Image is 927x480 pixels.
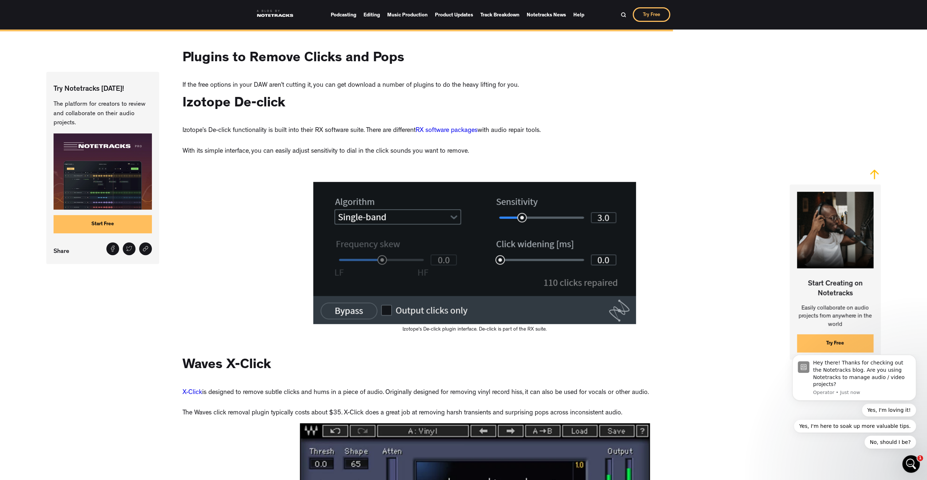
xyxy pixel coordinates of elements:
[182,146,469,158] p: With its simple interface, you can easily adjust sensitivity to dial in the click sounds you want...
[387,9,428,20] a: Music Production
[182,408,622,419] p: The Waves click removal plugin typically costs about $35. X-Click does a great job at removing ha...
[917,455,923,461] span: 1
[54,215,152,234] a: Start Free
[435,9,473,20] a: Product Updates
[621,12,626,17] img: Search Bar
[182,390,202,396] a: X-Click
[182,80,519,92] p: If the free options in your DAW aren’t cutting it, you can get download a number of plugins to do...
[123,242,135,255] a: Tweet
[106,242,119,255] a: Share on Facebook
[797,334,873,352] a: Try Free
[182,387,649,399] p: is designed to remove subtle clicks and hums in a piece of audio. Originally designed for removin...
[781,354,927,476] iframe: Intercom notifications message
[364,9,380,20] a: Editing
[182,50,404,68] h2: Plugins to Remove Clicks and Pops
[633,7,670,22] a: Try Free
[331,9,356,20] a: Podcasting
[416,128,478,134] a: RX software packages
[182,357,271,375] h2: Waves X-Click
[480,9,519,20] a: Track Breakdown
[573,9,584,20] a: Help
[790,274,881,299] p: Start Creating on Notetracks
[54,100,152,128] p: The platform for creators to review and collaborate on their audio projects.
[313,182,636,324] img: Izotope De-click plugin interface showing sensitivity, click widening, and frequency skewing. It ...
[182,125,541,137] p: Izotope’s De-click functionality is built into their RX software suite. There are different with ...
[313,326,636,333] figcaption: Izotope's De-click plugin interface. De-click is part of the RX suite.
[902,455,920,473] iframe: Intercom live chat
[527,9,566,20] a: Notetracks News
[54,85,152,95] p: Try Notetracks [DATE]!
[790,304,881,329] p: Easily collaborate on audio projects from anywhere in the world
[54,246,73,257] p: Share
[182,95,285,113] h2: Izotope De-click
[142,246,149,252] img: Share link icon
